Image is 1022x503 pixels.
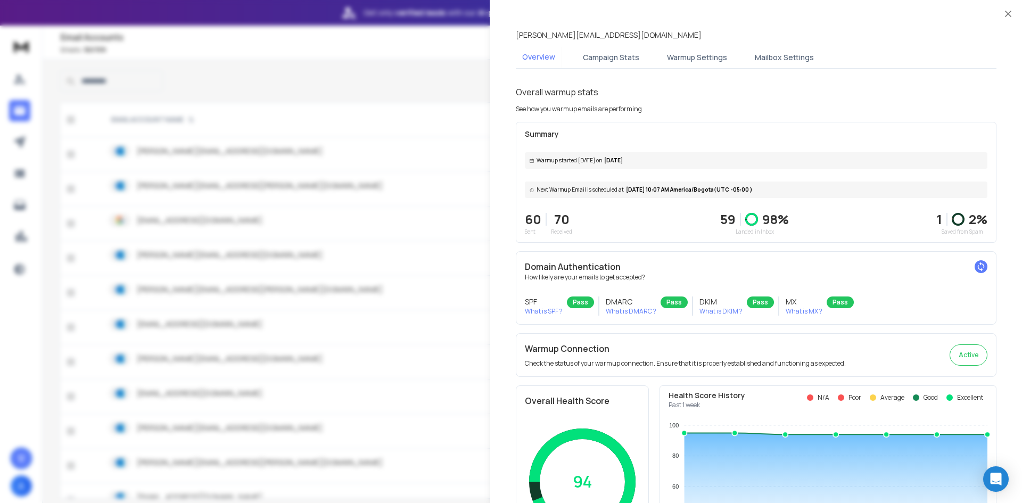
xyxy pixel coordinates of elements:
button: Campaign Stats [576,46,646,69]
p: What is MX ? [786,307,822,316]
p: Health Score History [669,390,745,401]
p: [PERSON_NAME][EMAIL_ADDRESS][DOMAIN_NAME] [516,30,702,40]
h2: Warmup Connection [525,342,846,355]
p: Average [880,393,904,402]
h3: DMARC [606,296,656,307]
p: 60 [525,211,541,228]
h1: Overall warmup stats [516,86,598,98]
h3: DKIM [699,296,743,307]
strong: 1 [937,210,942,228]
p: Poor [848,393,861,402]
button: Active [950,344,987,366]
div: Open Intercom Messenger [983,466,1009,492]
div: Pass [661,296,688,308]
h2: Overall Health Score [525,394,640,407]
p: N/A [818,393,829,402]
span: Next Warmup Email is scheduled at [537,186,624,194]
tspan: 80 [672,452,679,459]
p: Saved from Spam [937,228,987,236]
p: 70 [551,211,572,228]
p: How likely are your emails to get accepted? [525,273,987,282]
h3: SPF [525,296,563,307]
p: Received [551,228,572,236]
span: Warmup started [DATE] on [537,156,602,164]
div: Pass [747,296,774,308]
div: [DATE] [525,152,987,169]
p: What is DKIM ? [699,307,743,316]
p: Sent [525,228,541,236]
p: 59 [720,211,736,228]
h3: MX [786,296,822,307]
tspan: 100 [669,422,679,428]
div: Pass [567,296,594,308]
p: 98 % [762,211,789,228]
div: [DATE] 10:07 AM America/Bogota (UTC -05:00 ) [525,182,987,198]
p: What is DMARC ? [606,307,656,316]
button: Overview [516,45,562,70]
button: Warmup Settings [661,46,733,69]
button: Mailbox Settings [748,46,820,69]
p: Good [924,393,938,402]
p: What is SPF ? [525,307,563,316]
p: 2 % [969,211,987,228]
p: Excellent [957,393,983,402]
p: Past 1 week [669,401,745,409]
p: Check the status of your warmup connection. Ensure that it is properly established and functionin... [525,359,846,368]
p: 94 [573,472,592,491]
p: Summary [525,129,987,139]
div: Pass [827,296,854,308]
p: See how you warmup emails are performing [516,105,642,113]
p: Landed in Inbox [720,228,789,236]
h2: Domain Authentication [525,260,987,273]
tspan: 60 [672,483,679,490]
